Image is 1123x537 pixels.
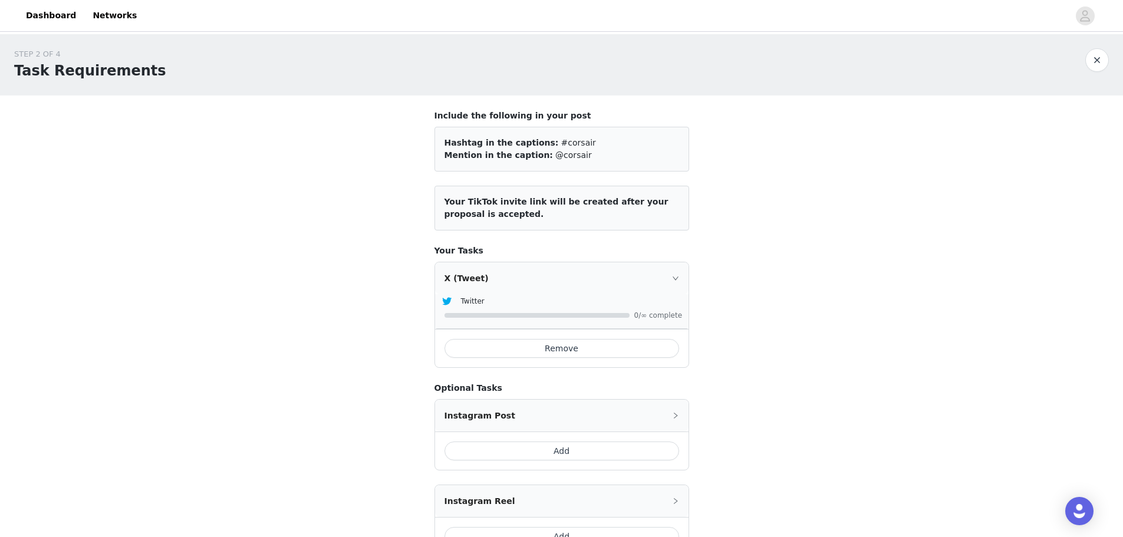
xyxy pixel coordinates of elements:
h4: Include the following in your post [434,110,689,122]
div: STEP 2 OF 4 [14,48,166,60]
span: @corsair [555,150,592,160]
span: Hashtag in the captions: [444,138,559,147]
span: Twitter [461,297,485,305]
i: icon: right [672,412,679,419]
div: avatar [1079,6,1091,25]
h4: Optional Tasks [434,382,689,394]
div: Open Intercom Messenger [1065,497,1094,525]
span: #corsair [561,138,596,147]
button: Remove [444,339,679,358]
div: icon: rightX (Tweet) [435,262,689,294]
h4: Your Tasks [434,245,689,257]
span: Your TikTok invite link will be created after your proposal is accepted. [444,197,668,219]
a: Networks [85,2,144,29]
button: Add [444,442,679,460]
div: icon: rightInstagram Reel [435,485,689,517]
span: Mention in the caption: [444,150,553,160]
h1: Task Requirements [14,60,166,81]
span: 0/∞ complete [634,312,681,319]
a: Dashboard [19,2,83,29]
i: icon: right [672,275,679,282]
div: icon: rightInstagram Post [435,400,689,431]
i: icon: right [672,498,679,505]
